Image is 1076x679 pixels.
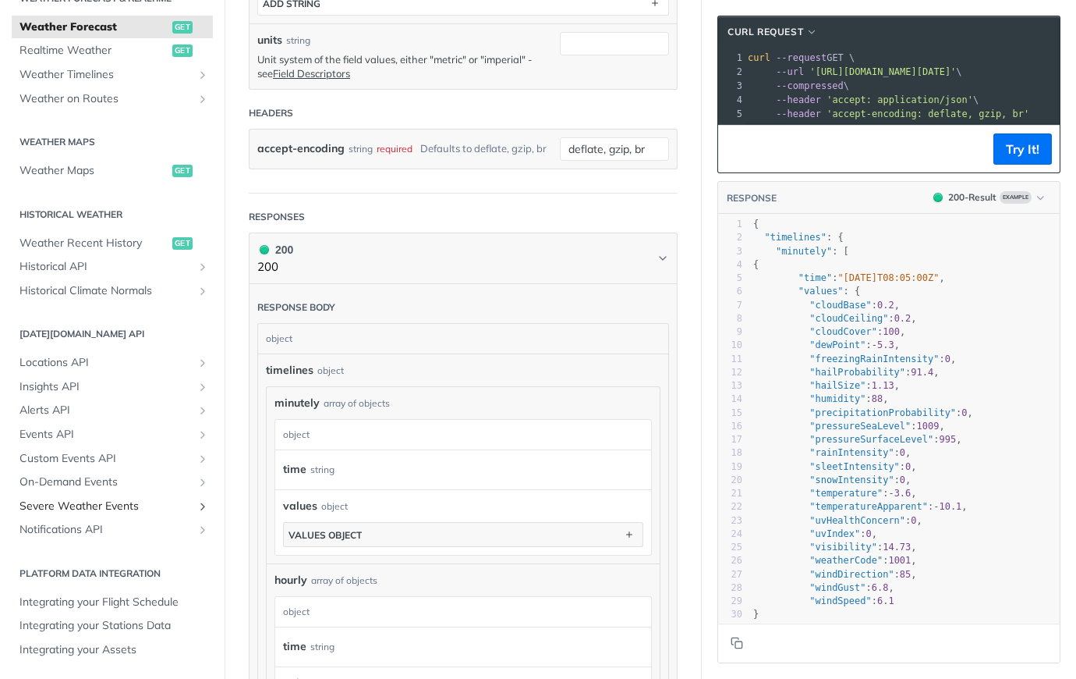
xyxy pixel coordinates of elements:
[900,475,905,485] span: 0
[718,325,742,339] div: 9
[172,237,193,250] span: get
[12,279,213,303] a: Historical Climate NormalsShow subpages for Historical Climate Normals
[872,339,877,350] span: -
[776,108,821,119] span: --header
[753,326,905,337] span: : ,
[939,501,961,512] span: 10.1
[753,354,956,364] span: : ,
[321,499,348,514] div: object
[19,379,193,395] span: Insights API
[888,555,911,566] span: 1001
[905,461,911,472] span: 0
[753,461,917,472] span: : ,
[939,434,956,445] span: 995
[809,501,928,512] span: "temperatureApparent"
[196,357,209,369] button: Show subpages for Locations API
[12,399,213,422] a: Alerts APIShow subpages for Alerts API
[12,567,213,581] h2: Platform DATA integration
[753,595,894,606] span: :
[258,324,664,354] div: object
[19,163,168,179] span: Weather Maps
[12,208,213,222] h2: Historical Weather
[249,210,305,224] div: Responses
[837,272,939,283] span: "[DATE]T08:05:00Z"
[273,67,350,80] a: Field Descriptors
[12,518,213,542] a: Notifications APIShow subpages for Notifications API
[809,421,911,432] span: "pressureSeaLevel"
[275,597,647,627] div: object
[718,420,742,433] div: 16
[753,528,877,539] span: : ,
[809,475,894,485] span: "snowIntensity"
[933,501,939,512] span: -
[809,66,956,77] span: '[URL][DOMAIN_NAME][DATE]'
[12,471,213,494] a: On-Demand EventsShow subpages for On-Demand Events
[718,595,742,608] div: 29
[753,421,945,432] span: : ,
[776,94,821,105] span: --header
[888,488,894,499] span: -
[809,326,877,337] span: "cloudCover"
[718,379,742,393] div: 13
[753,569,917,580] span: : ,
[718,245,742,258] div: 3
[19,91,193,107] span: Weather on Routes
[753,501,968,512] span: : ,
[12,159,213,183] a: Weather Mapsget
[753,515,922,526] span: : ,
[718,407,742,420] div: 15
[12,255,213,279] a: Historical APIShow subpages for Historical API
[172,165,193,177] span: get
[19,236,168,251] span: Weather Recent History
[718,299,742,312] div: 7
[718,272,742,285] div: 5
[12,614,213,638] a: Integrating your Stations Data
[809,407,956,418] span: "precipitationProbability"
[718,258,742,272] div: 4
[753,434,961,445] span: : ,
[257,241,669,276] button: 200 200200
[266,362,313,379] span: timelines
[196,93,209,105] button: Show subpages for Weather on Routes
[718,500,742,514] div: 22
[753,447,911,458] span: : ,
[726,190,777,206] button: RESPONSE
[753,232,844,243] span: : {
[12,638,213,662] a: Integrating your Assets
[748,66,962,77] span: \
[764,232,826,243] span: "timelines"
[866,528,872,539] span: 0
[926,190,1052,205] button: 200200-ResultExample
[12,375,213,399] a: Insights APIShow subpages for Insights API
[19,451,193,467] span: Custom Events API
[257,241,293,258] div: 200
[19,403,193,418] span: Alerts API
[257,137,345,160] label: accept-encoding
[809,515,905,526] span: "uvHealthConcern"
[19,20,168,35] span: Weather Forecast
[196,524,209,536] button: Show subpages for Notifications API
[12,447,213,471] a: Custom Events APIShow subpages for Custom Events API
[19,67,193,83] span: Weather Timelines
[283,498,317,514] span: values
[12,351,213,375] a: Locations APIShow subpages for Locations API
[718,568,742,581] div: 27
[748,80,849,91] span: \
[196,428,209,441] button: Show subpages for Events API
[283,458,306,481] label: time
[274,572,307,588] span: hourly
[196,476,209,489] button: Show subpages for On-Demand Events
[12,232,213,255] a: Weather Recent Historyget
[933,193,943,202] span: 200
[809,555,883,566] span: "weatherCode"
[12,16,213,39] a: Weather Forecastget
[809,300,871,311] span: "cloudBase"
[726,137,748,161] button: Copy to clipboard
[718,93,745,107] div: 4
[19,43,168,59] span: Realtime Weather
[718,541,742,554] div: 25
[753,609,759,620] span: }
[718,446,742,460] div: 18
[377,137,412,160] div: required
[753,246,849,257] span: : [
